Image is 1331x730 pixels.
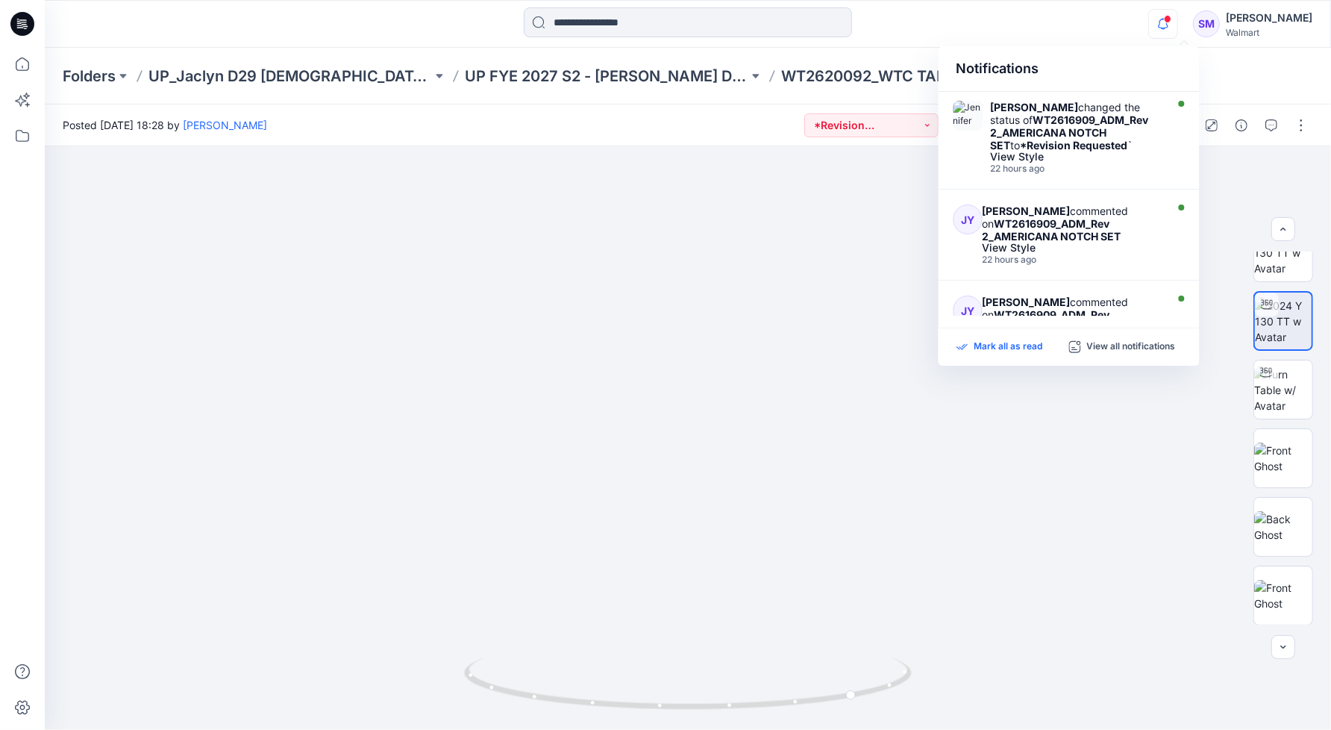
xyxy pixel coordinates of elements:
strong: [PERSON_NAME] [982,205,1070,217]
p: Mark all as read [974,340,1043,354]
img: Jennifer Yerkes [953,101,983,131]
a: UP FYE 2027 S2 - [PERSON_NAME] D29 [DEMOGRAPHIC_DATA] Sleepwear [465,66,748,87]
a: UP_Jaclyn D29 [DEMOGRAPHIC_DATA] Sleep [148,66,432,87]
a: Folders [63,66,116,87]
div: commented on [982,296,1161,334]
img: 2024 Y 130 TT w Avatar [1254,229,1312,276]
strong: [PERSON_NAME] [982,296,1070,308]
p: View all notifications [1087,340,1176,354]
a: [PERSON_NAME] [183,119,267,131]
strong: WT2616909_ADM_Rev 2_AMERICANA NOTCH SET [982,217,1121,243]
div: SM [1193,10,1220,37]
strong: WT2616909_ADM_Rev 2_AMERICANA NOTCH SET [991,113,1149,152]
div: Tuesday, August 12, 2025 20:22 [982,255,1161,265]
div: View Style [991,152,1162,162]
div: Tuesday, August 12, 2025 20:22 [991,163,1162,174]
strong: *Revision Requested [1021,139,1128,152]
div: JY [953,205,983,234]
p: WT2620092_WTC TANK POINTELLE SET [781,66,1065,87]
div: View Style [982,243,1161,253]
div: Notifications [939,46,1200,92]
strong: WT2616909_ADM_Rev 2_AMERICANA NOTCH SET [982,308,1121,334]
img: Front Ghost [1254,580,1312,611]
img: Front Ghost [1254,443,1312,474]
div: JY [953,296,983,325]
div: [PERSON_NAME] [1226,9,1312,27]
img: 2024 Y 130 TT w Avatar [1255,298,1312,345]
img: Back Ghost [1254,511,1312,543]
div: Walmart [1226,27,1312,38]
div: changed the status of to ` [991,101,1162,152]
strong: [PERSON_NAME] [991,101,1079,113]
span: Posted [DATE] 18:28 by [63,117,267,133]
img: Turn Table w/ Avatar [1254,366,1312,414]
button: Details [1230,113,1253,137]
div: commented on [982,205,1161,243]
